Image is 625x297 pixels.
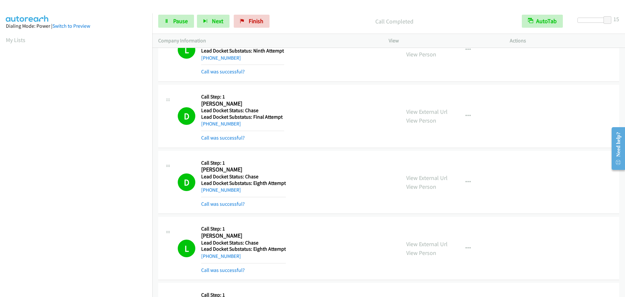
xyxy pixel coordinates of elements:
h5: Lead Docket Substatus: Ninth Attempt [201,48,284,54]
a: View External Url [406,174,448,182]
span: Pause [173,17,188,25]
a: [PHONE_NUMBER] [201,253,241,259]
a: [PHONE_NUMBER] [201,121,241,127]
a: View Person [406,51,436,58]
button: AutoTab [522,15,563,28]
h1: L [178,240,195,257]
a: Call was successful? [201,68,245,75]
button: Next [197,15,229,28]
a: Call was successful? [201,135,245,141]
a: Call was successful? [201,267,245,273]
div: 15 [613,15,619,23]
a: View Person [406,117,436,124]
a: Call was successful? [201,201,245,207]
h5: Lead Docket Status: Chase [201,173,286,180]
h5: Lead Docket Status: Chase [201,107,284,114]
a: Pause [158,15,194,28]
a: View Person [406,249,436,257]
p: View [389,37,498,45]
a: View Person [406,183,436,190]
h5: Lead Docket Substatus: Eighth Attempt [201,180,286,186]
p: Company Information [158,37,377,45]
h1: D [178,173,195,191]
p: Call Completed [278,17,510,26]
a: Finish [234,15,270,28]
a: [PHONE_NUMBER] [201,55,241,61]
h5: Lead Docket Status: Chase [201,240,286,246]
h2: [PERSON_NAME] [201,100,284,108]
h1: L [178,41,195,59]
h1: D [178,107,195,125]
iframe: Resource Center [606,123,625,174]
a: [PHONE_NUMBER] [201,187,241,193]
h5: Lead Docket Substatus: Final Attempt [201,114,284,120]
a: Switch to Preview [52,23,90,29]
h5: Call Step: 1 [201,160,286,166]
a: My Lists [6,36,25,44]
span: Finish [249,17,263,25]
a: View External Url [406,108,448,115]
h5: Call Step: 1 [201,94,284,100]
h5: Call Step: 1 [201,226,286,232]
span: Next [212,17,223,25]
h2: [PERSON_NAME] [201,166,284,173]
p: Actions [510,37,619,45]
h2: [PERSON_NAME] [201,232,286,240]
div: Dialing Mode: Power | [6,22,146,30]
a: View External Url [406,240,448,248]
h5: Lead Docket Substatus: Eighth Attempt [201,246,286,252]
